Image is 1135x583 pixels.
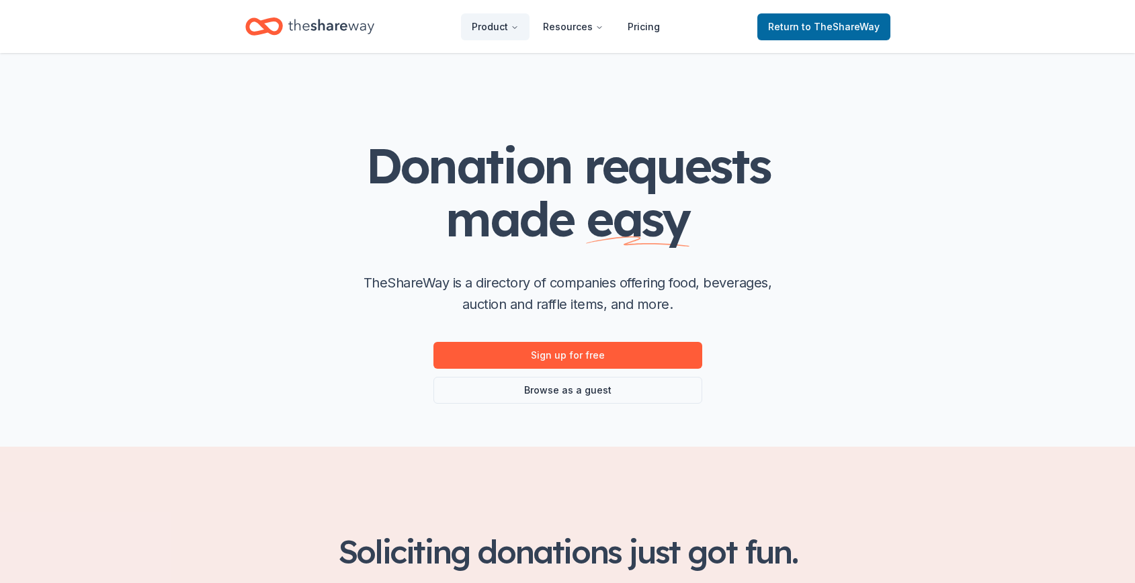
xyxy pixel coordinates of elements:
[353,272,783,315] p: TheShareWay is a directory of companies offering food, beverages, auction and raffle items, and m...
[433,377,702,404] a: Browse as a guest
[802,21,880,32] span: to TheShareWay
[617,13,671,40] a: Pricing
[245,11,374,42] a: Home
[757,13,890,40] a: Returnto TheShareWay
[461,13,530,40] button: Product
[586,188,689,249] span: easy
[245,533,890,570] h2: Soliciting donations just got fun.
[768,19,880,35] span: Return
[461,11,671,42] nav: Main
[433,342,702,369] a: Sign up for free
[299,139,837,245] h1: Donation requests made
[532,13,614,40] button: Resources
